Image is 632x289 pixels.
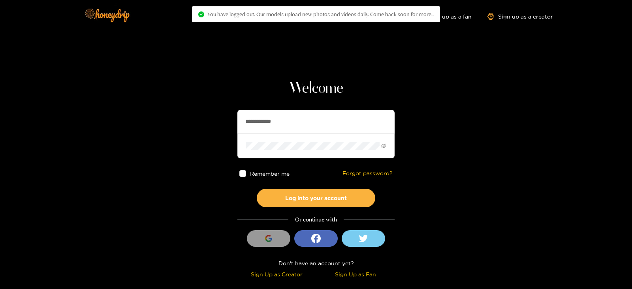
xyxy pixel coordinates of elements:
span: check-circle [198,11,204,17]
div: Sign Up as Creator [239,270,314,279]
button: Log into your account [257,189,375,207]
a: Sign up as a creator [487,13,553,20]
span: You have logged out. Our models upload new photos and videos daily. Come back soon for more.. [207,11,434,17]
a: Forgot password? [342,170,393,177]
h1: Welcome [237,79,395,98]
div: Don't have an account yet? [237,259,395,268]
span: Remember me [250,171,290,176]
div: Or continue with [237,215,395,224]
span: eye-invisible [381,143,386,148]
div: Sign Up as Fan [318,270,393,279]
a: Sign up as a fan [418,13,472,20]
